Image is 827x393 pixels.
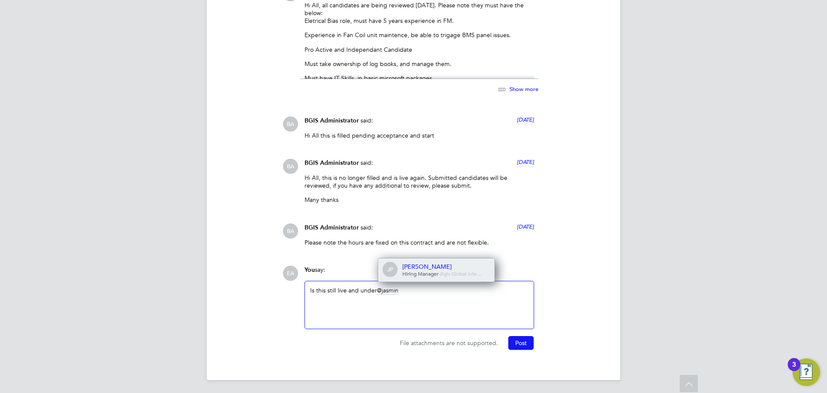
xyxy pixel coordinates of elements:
[305,174,534,189] p: Hi All, this is no longer filled and is live again. Submitted candidates will be reviewed, if you...
[510,85,538,92] span: Show more
[361,116,373,124] span: said:
[305,266,534,281] div: say:
[305,132,534,139] p: Hi All this is filled pending acceptance and start
[793,358,820,386] button: Open Resource Center, 3 new notifications
[283,266,298,281] span: EA
[361,159,373,167] span: said:
[440,270,482,277] span: Bgis Global Inte…
[305,1,534,25] p: Hi All, all candidates are being reviewed [DATE]. Please note they must have the below: Eletrical...
[517,223,534,230] span: [DATE]
[305,117,359,124] span: BGIS Administrator
[377,286,398,295] span: jasmin
[383,263,397,277] span: JP
[305,224,359,231] span: BGIS Administrator
[792,365,796,376] div: 3
[283,223,298,239] span: BA
[402,263,488,270] div: [PERSON_NAME]
[305,31,534,39] p: Experience in Fan Coil unit maintence, be able to trigage BMS panel issues.
[402,270,438,277] span: Hiring Manager
[508,336,534,350] button: Post
[361,223,373,231] span: said:
[517,158,534,166] span: [DATE]
[400,339,498,347] span: File attachments are not supported.
[305,239,534,246] p: Please note the hours are fixed on this contract and are not flexible.
[283,116,298,132] span: BA
[438,270,440,277] span: -
[305,60,534,68] p: Must take ownership of log books, and manage them.
[283,159,298,174] span: BA
[305,196,534,204] p: Many thanks
[305,74,534,82] p: Must have IT Skills, in basic microsoft packages
[517,116,534,123] span: [DATE]
[305,266,315,274] span: You
[310,286,529,324] div: Is this still live and under
[305,46,534,53] p: Pro Active and Independant Candidate
[305,159,359,167] span: BGIS Administrator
